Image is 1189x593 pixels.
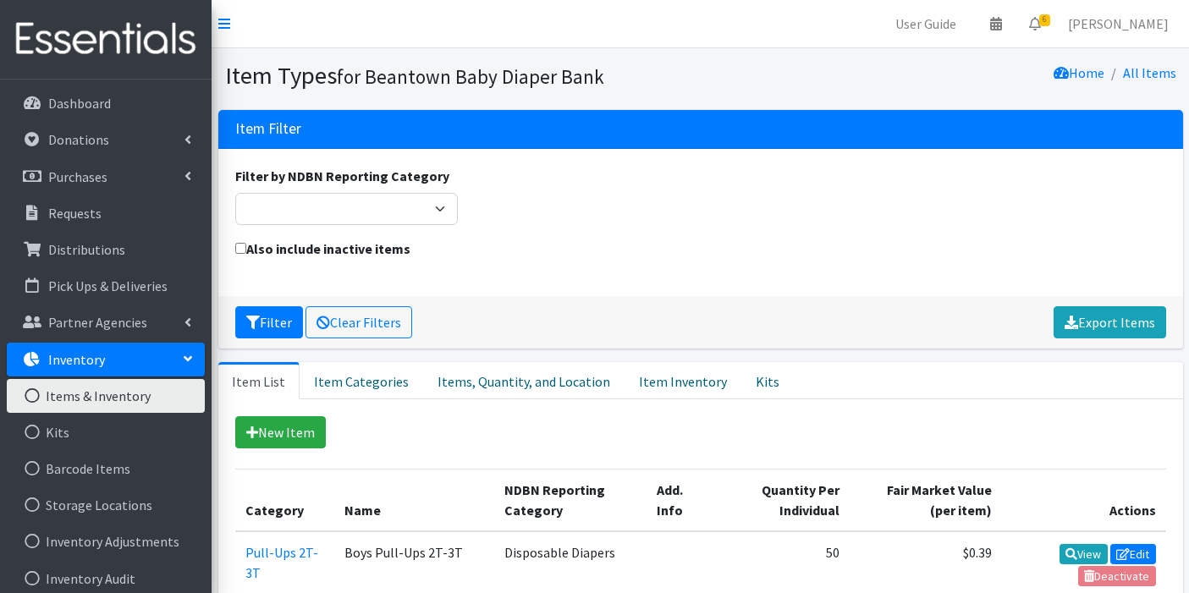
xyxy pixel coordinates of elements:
p: Partner Agencies [48,314,147,331]
label: Also include inactive items [235,239,410,259]
a: Edit [1110,544,1156,564]
p: Inventory [48,351,105,368]
a: Dashboard [7,86,205,120]
a: Items, Quantity, and Location [423,362,625,399]
a: View [1060,544,1108,564]
img: HumanEssentials [7,11,205,68]
th: Quantity Per Individual [713,469,850,531]
p: Distributions [48,241,125,258]
a: Items & Inventory [7,379,205,413]
a: Item List [218,362,300,399]
a: [PERSON_NAME] [1054,7,1182,41]
a: Purchases [7,160,205,194]
a: Item Inventory [625,362,741,399]
a: Export Items [1054,306,1166,338]
th: Name [334,469,494,531]
a: Barcode Items [7,452,205,486]
th: NDBN Reporting Category [494,469,647,531]
a: Pull-Ups 2T-3T [245,544,318,581]
a: All Items [1123,64,1176,81]
a: Kits [7,415,205,449]
button: Filter [235,306,303,338]
th: Category [235,469,334,531]
a: New Item [235,416,326,448]
a: Distributions [7,233,205,266]
a: 6 [1016,7,1054,41]
th: Actions [1002,469,1166,531]
h3: Item Filter [235,120,301,138]
a: Home [1054,64,1104,81]
p: Purchases [48,168,107,185]
th: Add. Info [647,469,713,531]
p: Pick Ups & Deliveries [48,277,168,294]
span: 6 [1039,14,1050,26]
small: for Beantown Baby Diaper Bank [337,64,604,89]
a: Storage Locations [7,488,205,522]
h1: Item Types [225,61,695,91]
label: Filter by NDBN Reporting Category [235,166,449,186]
input: Also include inactive items [235,243,246,254]
p: Donations [48,131,109,148]
a: Pick Ups & Deliveries [7,269,205,303]
th: Fair Market Value (per item) [850,469,1001,531]
a: Clear Filters [306,306,412,338]
a: Item Categories [300,362,423,399]
a: Partner Agencies [7,305,205,339]
a: User Guide [882,7,970,41]
a: Requests [7,196,205,230]
a: Inventory [7,343,205,376]
p: Dashboard [48,95,111,112]
p: Requests [48,205,102,222]
a: Donations [7,123,205,156]
a: Inventory Adjustments [7,524,205,558]
a: Kits [741,362,794,399]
